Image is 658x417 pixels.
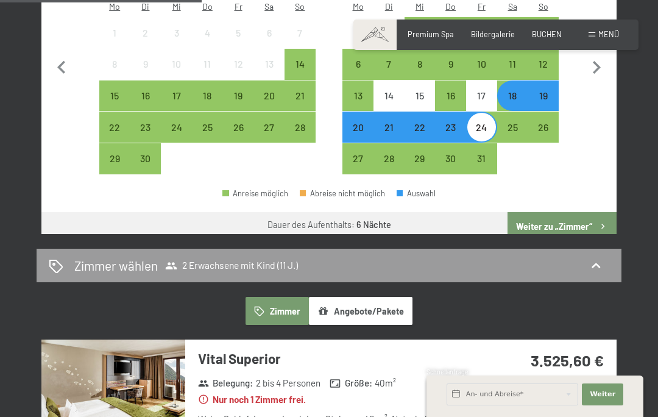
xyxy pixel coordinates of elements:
div: Thu Oct 02 2025 [435,17,466,48]
div: 5 [224,28,253,57]
div: 22 [406,123,434,151]
div: Thu Oct 23 2025 [435,112,466,143]
div: Anreise möglich [466,143,497,174]
div: Tue Oct 28 2025 [373,143,405,174]
div: Anreise möglich [466,17,497,48]
div: 6 [344,59,372,88]
h3: Vital Superior [198,349,487,368]
div: Anreise möglich [373,112,405,143]
button: Weiter [582,383,623,405]
div: 8 [101,59,129,88]
div: Anreise möglich [223,112,254,143]
abbr: Montag [109,1,120,12]
div: Mon Oct 27 2025 [342,143,373,174]
div: Sun Oct 26 2025 [528,112,559,143]
div: 7 [286,28,314,57]
strong: 3.525,60 € [531,351,604,369]
div: Sun Sep 07 2025 [285,17,316,48]
div: Anreise möglich [466,49,497,80]
a: Bildergalerie [471,29,515,39]
div: Wed Sep 03 2025 [161,17,192,48]
div: 22 [101,123,129,151]
div: 11 [498,59,527,88]
div: Anreise möglich [373,143,405,174]
div: Anreise möglich [497,17,528,48]
a: BUCHEN [532,29,562,39]
div: Auswahl [397,190,436,198]
div: Anreise möglich [466,112,497,143]
div: Anreise nicht möglich [192,49,223,80]
div: Anreise möglich [528,49,559,80]
div: Anreise nicht möglich [192,17,223,48]
div: Anreise nicht möglich [285,17,316,48]
abbr: Sonntag [539,1,548,12]
div: Anreise möglich [342,112,373,143]
div: Sun Sep 28 2025 [285,112,316,143]
div: 12 [529,59,557,88]
div: 14 [286,59,314,88]
div: Anreise möglich [222,190,288,198]
div: Thu Oct 09 2025 [435,49,466,80]
div: 21 [286,91,314,119]
div: 19 [224,91,253,119]
strong: Größe : [330,377,372,390]
div: Anreise möglich [405,17,436,48]
div: Fri Oct 10 2025 [466,49,497,80]
div: Anreise möglich [405,112,436,143]
div: Anreise möglich [435,112,466,143]
div: Anreise nicht möglich [373,80,405,112]
div: 20 [255,91,283,119]
div: Tue Sep 30 2025 [130,143,161,174]
div: Anreise möglich [528,17,559,48]
div: Tue Oct 21 2025 [373,112,405,143]
div: Sun Oct 19 2025 [528,80,559,112]
div: Anreise nicht möglich [405,80,436,112]
b: 6 Nächte [356,219,391,230]
div: 25 [498,123,527,151]
div: 24 [467,123,496,151]
div: Sun Oct 12 2025 [528,49,559,80]
div: Mon Sep 15 2025 [99,80,130,112]
div: Wed Sep 24 2025 [161,112,192,143]
div: 10 [162,59,191,88]
div: Anreise möglich [405,49,436,80]
div: 9 [132,59,160,88]
button: Zimmer [246,297,309,325]
div: Tue Oct 14 2025 [373,80,405,112]
div: 25 [193,123,222,151]
div: 29 [406,154,434,182]
abbr: Sonntag [295,1,305,12]
div: 23 [436,123,465,151]
div: Sun Oct 05 2025 [528,17,559,48]
div: Mon Oct 20 2025 [342,112,373,143]
h2: Zimmer wählen [74,257,158,274]
div: 3 [162,28,191,57]
div: 24 [162,123,191,151]
div: Sun Sep 14 2025 [285,49,316,80]
div: Anreise möglich [192,80,223,112]
div: Anreise möglich [497,49,528,80]
div: Anreise nicht möglich [161,17,192,48]
div: 26 [529,123,557,151]
div: 17 [467,91,496,119]
div: Anreise möglich [373,49,405,80]
div: Anreise möglich [528,80,559,112]
div: 12 [224,59,253,88]
div: 18 [193,91,222,119]
div: Abreise nicht möglich [300,190,385,198]
abbr: Samstag [508,1,517,12]
div: Fri Oct 24 2025 [466,112,497,143]
div: Anreise nicht möglich [253,17,285,48]
div: 2 [132,28,160,57]
div: Anreise möglich [342,80,373,112]
div: Thu Sep 25 2025 [192,112,223,143]
span: 2 Erwachsene mit Kind (11 J.) [165,260,298,272]
div: Anreise möglich [497,80,528,112]
div: Wed Oct 08 2025 [405,49,436,80]
div: Thu Sep 04 2025 [192,17,223,48]
div: Anreise möglich [285,112,316,143]
div: 31 [467,154,496,182]
div: Anreise möglich [161,112,192,143]
div: Tue Sep 23 2025 [130,112,161,143]
div: 16 [436,91,465,119]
